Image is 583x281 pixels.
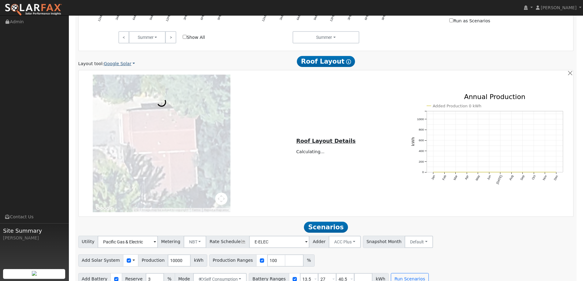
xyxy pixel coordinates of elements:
[544,171,546,173] circle: onclick=""
[453,174,458,181] text: Mar
[363,236,405,248] span: Snapshot Month
[200,13,205,20] text: 6PM
[488,171,490,173] circle: onclick=""
[541,5,577,10] span: [PERSON_NAME]
[509,175,514,181] text: Aug
[183,13,188,20] text: 3PM
[449,18,453,22] input: Run as Scenarios
[190,254,207,267] span: kWh
[303,254,314,267] span: %
[261,13,268,22] text: 12AM
[510,171,513,173] circle: onclick=""
[329,13,336,22] text: 12PM
[542,175,547,181] text: Nov
[419,128,424,131] text: 800
[209,254,256,267] span: Production Ranges
[464,93,525,101] text: Annual Production
[419,149,424,153] text: 400
[555,171,557,173] circle: onclick=""
[115,13,120,20] text: 3AM
[249,236,309,248] input: Select a Rate Schedule
[381,13,387,20] text: 9PM
[533,171,535,173] circle: onclick=""
[521,171,524,173] circle: onclick=""
[3,235,65,241] div: [PERSON_NAME]
[432,171,435,173] circle: onclick=""
[97,13,103,22] text: 12AM
[184,236,207,248] button: NBT
[309,236,329,248] span: Adder
[104,61,135,67] a: Google Solar
[496,175,503,185] text: [DATE]
[531,175,536,180] text: Oct
[431,175,436,180] text: Jan
[487,175,492,180] text: Jun
[329,236,361,248] button: ACC Plus
[132,13,137,20] text: 6AM
[78,61,104,66] span: Layout tool:
[78,254,124,267] span: Add Solar System
[5,3,62,16] img: SolarFax
[465,171,468,173] circle: onclick=""
[293,31,360,43] button: Summer
[499,171,502,173] circle: onclick=""
[296,13,301,20] text: 6AM
[433,104,481,108] text: Added Production 0 kWh
[411,137,415,146] text: kWh
[297,56,355,67] span: Roof Layout
[304,222,348,233] span: Scenarios
[3,227,65,235] span: Site Summary
[183,34,205,41] label: Show All
[454,171,457,173] circle: onclick=""
[279,13,284,20] text: 3AM
[118,31,129,43] a: <
[295,147,357,156] td: Calculating...
[346,59,351,64] i: Show Help
[442,175,447,181] text: Feb
[165,31,176,43] a: >
[129,31,166,43] button: Summer
[296,138,356,144] u: Roof Layout Details
[443,171,446,173] circle: onclick=""
[165,13,171,22] text: 12PM
[477,171,479,173] circle: onclick=""
[520,175,525,181] text: Sep
[183,35,187,39] input: Show All
[417,117,424,121] text: 1000
[422,171,424,174] text: 0
[419,139,424,142] text: 600
[553,175,559,181] text: Dec
[98,236,158,248] input: Select a Utility
[158,236,184,248] span: Metering
[206,236,249,248] span: Rate Schedule
[138,254,168,267] span: Production
[364,13,369,20] text: 6PM
[78,236,98,248] span: Utility
[347,13,353,20] text: 3PM
[475,175,480,181] text: May
[464,174,469,180] text: Apr
[313,13,318,20] text: 9AM
[405,236,433,248] button: Default
[32,271,37,276] img: retrieve
[217,13,222,20] text: 9PM
[449,18,490,24] label: Run as Scenarios
[419,160,424,163] text: 200
[149,13,154,20] text: 9AM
